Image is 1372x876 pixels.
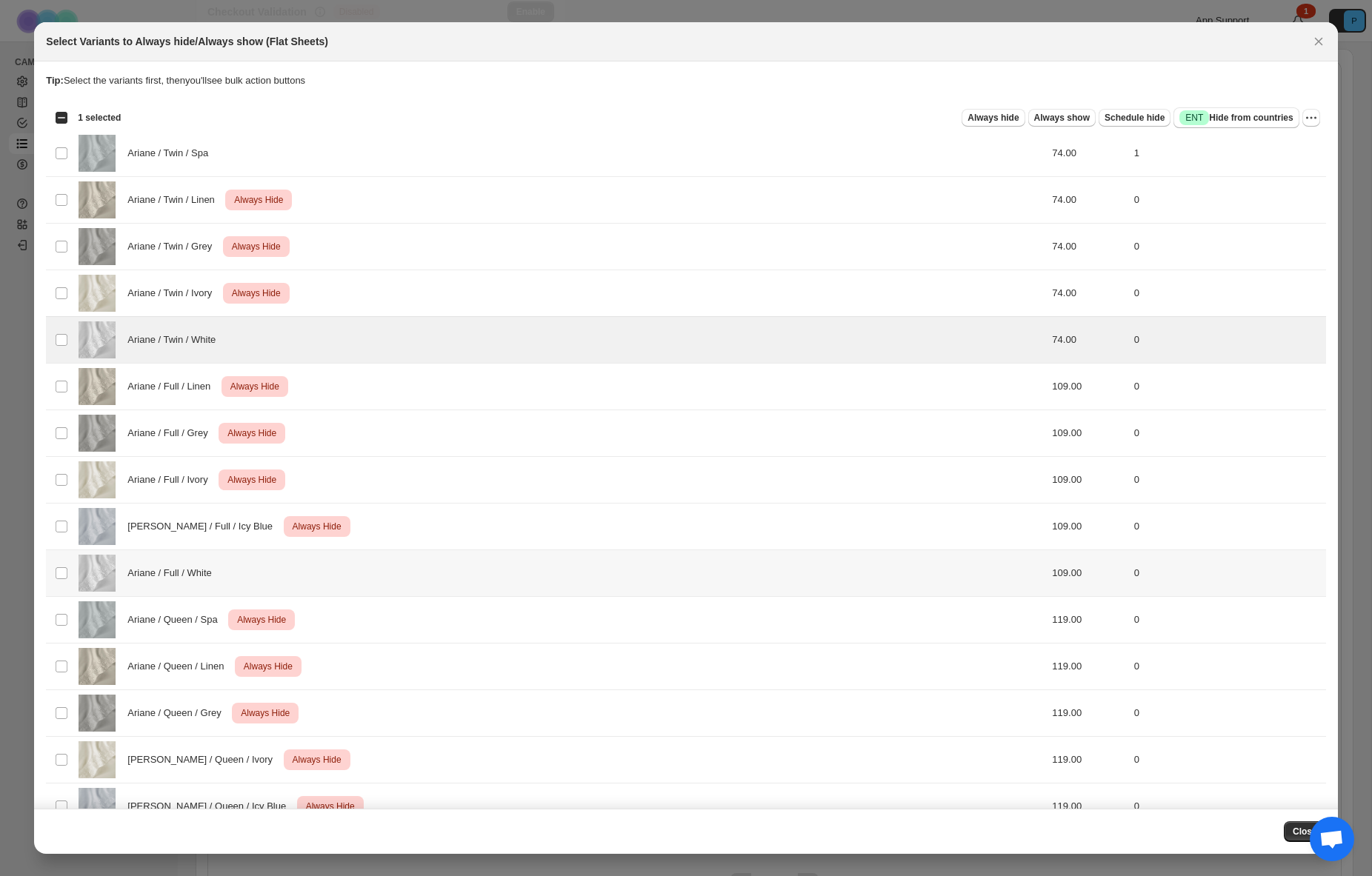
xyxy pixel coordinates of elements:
[127,332,224,347] span: Ariane / Twin / White
[1048,643,1130,690] td: 119.00
[1310,817,1354,861] div: Open chat
[1130,457,1326,504] td: 0
[127,659,232,674] span: Ariane / Queen / Linen
[1048,783,1130,830] td: 119.00
[962,109,1025,127] button: Always hide
[1048,224,1130,270] td: 74.00
[1130,504,1326,550] td: 0
[1302,109,1320,127] button: More actions
[1048,130,1130,177] td: 74.00
[79,648,116,685] img: arianelinen.webp
[1048,177,1130,224] td: 74.00
[79,181,116,218] img: arianelinen.webp
[1130,597,1326,643] td: 0
[79,461,116,498] img: SheetDetail2_Ivory.jpg
[1179,110,1293,125] span: Hide from countries
[1048,504,1130,550] td: 109.00
[127,706,229,720] span: Ariane / Queen / Grey
[127,566,219,581] span: Ariane / Full / White
[127,146,216,161] span: Ariane / Twin / Spa
[1130,177,1326,224] td: 0
[1028,109,1096,127] button: Always show
[1048,690,1130,737] td: 119.00
[1048,410,1130,457] td: 109.00
[46,75,64,86] strong: Tip:
[79,601,116,638] img: Sheet_Detail_2_Spa_001b75cc-187a-4745-957d-74619127e0df.jpg
[1048,597,1130,643] td: 119.00
[1173,107,1299,128] button: SuccessENTHide from countries
[1034,112,1090,124] span: Always show
[1130,737,1326,783] td: 0
[127,799,294,814] span: [PERSON_NAME] / Queen / Icy Blue
[79,741,116,778] img: SheetDetail2_Ivory.jpg
[227,378,282,395] span: Always Hide
[46,34,328,49] h2: Select Variants to Always hide/Always show (Flat Sheets)
[229,284,284,302] span: Always Hide
[79,275,116,312] img: SheetDetail2_Ivory.jpg
[1048,270,1130,317] td: 74.00
[79,228,116,265] img: Sheet_Detail_2_Gray_4e063c3d-40a8-4aba-986e-c07597e0baae.jpg
[78,112,121,124] span: 1 selected
[79,368,116,405] img: arianelinen.webp
[968,112,1019,124] span: Always hide
[224,471,279,489] span: Always Hide
[79,555,116,592] img: Ariane_White_FlatSheet.jpg
[1048,317,1130,364] td: 74.00
[127,472,216,487] span: Ariane / Full / Ivory
[79,321,116,358] img: Ariane_White_FlatSheet.jpg
[127,752,281,767] span: [PERSON_NAME] / Queen / Ivory
[1293,826,1317,837] span: Close
[1099,109,1170,127] button: Schedule hide
[303,798,358,815] span: Always Hide
[1185,112,1203,124] span: ENT
[79,508,116,545] img: Sheet_Detail_2_Blue_4013687a-fd1c-490b-9170-433a37ba2560.jpg
[1284,821,1326,842] button: Close
[231,191,286,209] span: Always Hide
[1130,364,1326,410] td: 0
[1048,457,1130,504] td: 109.00
[1130,643,1326,690] td: 0
[234,611,289,629] span: Always Hide
[1130,130,1326,177] td: 1
[1308,31,1329,52] button: Close
[127,426,216,441] span: Ariane / Full / Grey
[238,704,293,722] span: Always Hide
[1130,550,1326,597] td: 0
[290,751,344,769] span: Always Hide
[1048,364,1130,410] td: 109.00
[1048,737,1130,783] td: 119.00
[79,415,116,452] img: Sheet_Detail_2_Gray_4e063c3d-40a8-4aba-986e-c07597e0baae.jpg
[1130,317,1326,364] td: 0
[1130,410,1326,457] td: 0
[1105,112,1165,124] span: Schedule hide
[79,135,116,172] img: Sheet_Detail_2_Spa_001b75cc-187a-4745-957d-74619127e0df.jpg
[1130,783,1326,830] td: 0
[1130,690,1326,737] td: 0
[127,239,220,254] span: Ariane / Twin / Grey
[224,424,279,442] span: Always Hide
[127,612,225,627] span: Ariane / Queen / Spa
[79,788,116,825] img: Sheet_Detail_2_Blue_4013687a-fd1c-490b-9170-433a37ba2560.jpg
[1048,550,1130,597] td: 109.00
[127,193,222,207] span: Ariane / Twin / Linen
[1130,270,1326,317] td: 0
[79,695,116,732] img: Sheet_Detail_2_Gray_4e063c3d-40a8-4aba-986e-c07597e0baae.jpg
[127,379,219,394] span: Ariane / Full / Linen
[46,73,1325,88] p: Select the variants first, then you'll see bulk action buttons
[229,238,284,255] span: Always Hide
[1130,224,1326,270] td: 0
[127,286,220,301] span: Ariane / Twin / Ivory
[241,658,296,675] span: Always Hide
[290,518,344,535] span: Always Hide
[127,519,281,534] span: [PERSON_NAME] / Full / Icy Blue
